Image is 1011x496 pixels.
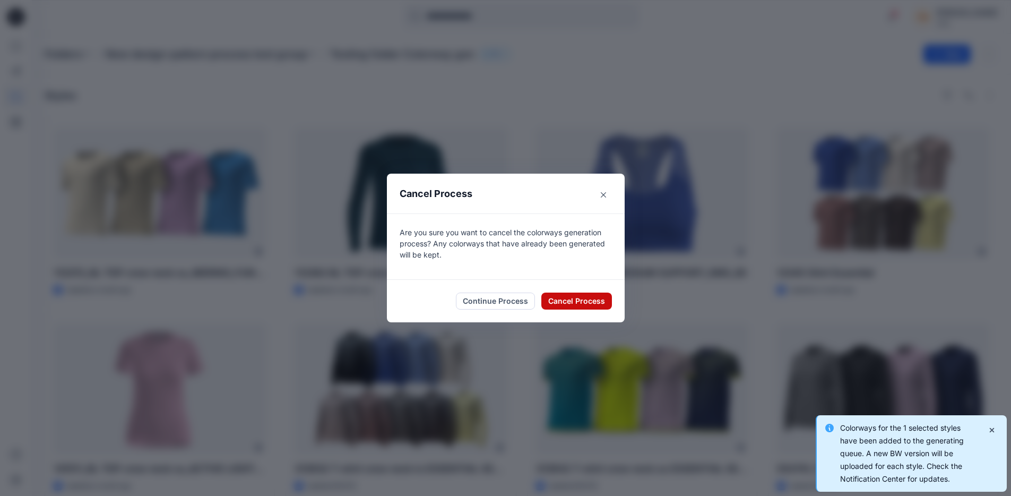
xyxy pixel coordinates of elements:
div: Notifications-bottom-right [811,411,1011,496]
button: Close [595,186,612,203]
button: Continue Process [456,293,535,310]
p: Colorways for the 1 selected styles have been added to the generating queue. A new BW version wil... [840,422,979,485]
header: Cancel Process [387,174,625,213]
div: Are you sure you want to cancel the colorways generation process? Any colorways that have already... [387,213,625,280]
button: Cancel Process [541,293,612,310]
